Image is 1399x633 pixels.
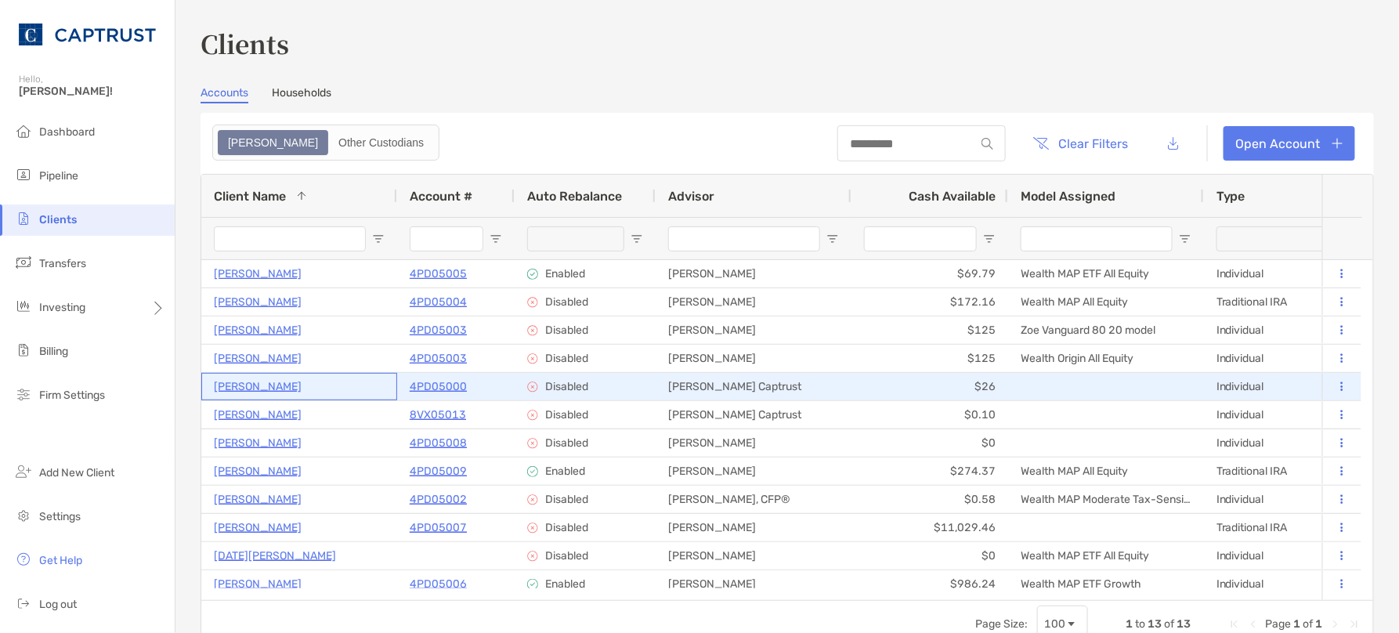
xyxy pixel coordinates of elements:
[372,233,385,245] button: Open Filter Menu
[631,233,643,245] button: Open Filter Menu
[656,316,851,344] div: [PERSON_NAME]
[39,510,81,523] span: Settings
[410,574,467,594] a: 4PD05006
[19,6,156,63] img: CAPTRUST Logo
[545,577,585,591] p: Enabled
[214,226,366,251] input: Client Name Filter Input
[39,257,86,270] span: Transfers
[410,349,467,368] a: 4PD05003
[545,408,588,421] p: Disabled
[851,288,1008,316] div: $172.16
[545,295,588,309] p: Disabled
[851,486,1008,513] div: $0.58
[214,349,302,368] p: [PERSON_NAME]
[1008,570,1204,598] div: Wealth MAP ETF Growth
[1008,458,1204,485] div: Wealth MAP All Equity
[410,226,483,251] input: Account # Filter Input
[545,493,588,506] p: Disabled
[14,297,33,316] img: investing icon
[851,316,1008,344] div: $125
[1126,617,1133,631] span: 1
[527,297,538,308] img: icon image
[1294,617,1301,631] span: 1
[214,264,302,284] p: [PERSON_NAME]
[656,542,851,570] div: [PERSON_NAME]
[14,462,33,481] img: add_new_client icon
[214,546,336,566] a: [DATE][PERSON_NAME]
[490,233,502,245] button: Open Filter Menu
[201,86,248,103] a: Accounts
[864,226,977,251] input: Cash Available Filter Input
[1021,126,1141,161] button: Clear Filters
[1135,617,1145,631] span: to
[1348,618,1361,631] div: Last Page
[39,213,77,226] span: Clients
[656,458,851,485] div: [PERSON_NAME]
[1008,316,1204,344] div: Zoe Vanguard 80 20 model
[410,377,467,396] p: 4PD05000
[1303,617,1314,631] span: of
[272,86,331,103] a: Households
[410,490,467,509] a: 4PD05002
[410,264,467,284] a: 4PD05005
[527,551,538,562] img: icon image
[527,410,538,421] img: icon image
[410,405,466,425] a: 8VX05013
[545,521,588,534] p: Disabled
[545,380,588,393] p: Disabled
[39,169,78,183] span: Pipeline
[330,132,432,154] div: Other Custodians
[39,554,82,567] span: Get Help
[214,433,302,453] a: [PERSON_NAME]
[14,253,33,272] img: transfers icon
[1164,617,1174,631] span: of
[656,486,851,513] div: [PERSON_NAME], CFP®
[410,189,472,204] span: Account #
[1329,618,1342,631] div: Next Page
[983,233,996,245] button: Open Filter Menu
[656,260,851,288] div: [PERSON_NAME]
[527,494,538,505] img: icon image
[14,165,33,184] img: pipeline icon
[14,385,33,403] img: firm-settings icon
[219,132,327,154] div: Zoe
[410,320,467,340] p: 4PD05003
[527,523,538,534] img: icon image
[214,292,302,312] a: [PERSON_NAME]
[14,550,33,569] img: get-help icon
[656,373,851,400] div: [PERSON_NAME] Captrust
[656,401,851,429] div: [PERSON_NAME] Captrust
[410,461,467,481] p: 4PD05009
[851,401,1008,429] div: $0.10
[851,260,1008,288] div: $69.79
[527,269,538,280] img: icon image
[39,598,77,611] span: Log out
[39,466,114,479] span: Add New Client
[1008,260,1204,288] div: Wealth MAP ETF All Equity
[39,125,95,139] span: Dashboard
[527,189,622,204] span: Auto Rebalance
[214,320,302,340] a: [PERSON_NAME]
[214,490,302,509] a: [PERSON_NAME]
[410,518,467,537] p: 4PD05007
[1148,617,1162,631] span: 13
[1008,486,1204,513] div: Wealth MAP Moderate Tax-Sensitive
[214,518,302,537] p: [PERSON_NAME]
[214,574,302,594] a: [PERSON_NAME]
[410,433,467,453] p: 4PD05008
[39,301,85,314] span: Investing
[214,461,302,481] p: [PERSON_NAME]
[668,226,820,251] input: Advisor Filter Input
[212,125,439,161] div: segmented control
[19,85,165,98] span: [PERSON_NAME]!
[1021,189,1115,204] span: Model Assigned
[1008,288,1204,316] div: Wealth MAP All Equity
[214,377,302,396] a: [PERSON_NAME]
[851,345,1008,372] div: $125
[14,209,33,228] img: clients icon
